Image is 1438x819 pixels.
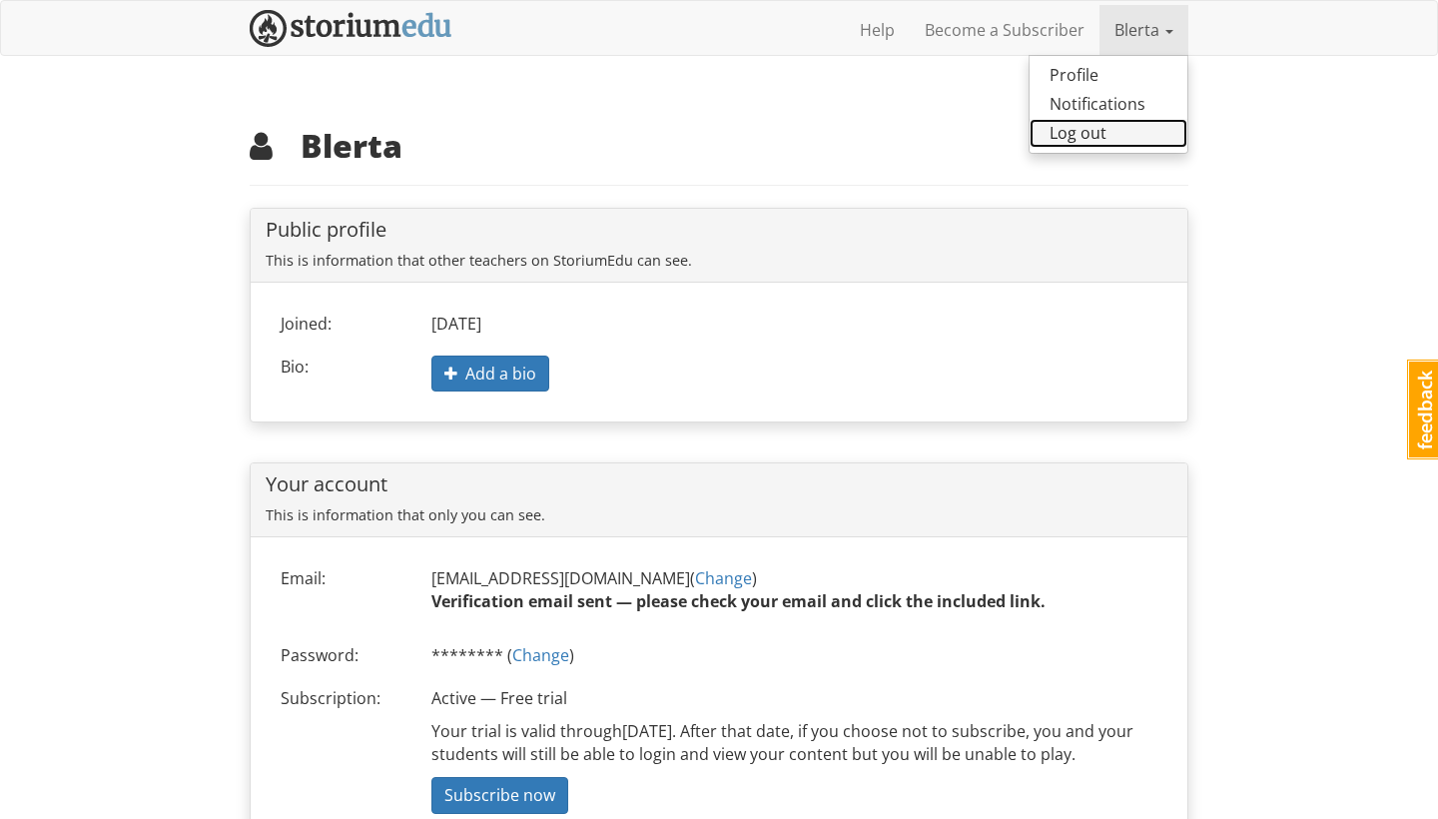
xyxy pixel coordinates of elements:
[1029,55,1188,154] ul: Blerta
[1030,119,1187,148] a: Log out
[910,5,1099,55] a: Become a Subscriber
[266,687,416,710] div: Subscription:
[266,644,416,667] div: Password:
[444,363,536,385] span: Add a bio
[266,505,1172,526] p: This is information that only you can see.
[416,567,1172,624] div: [EMAIL_ADDRESS][DOMAIN_NAME] ( )
[266,567,416,590] div: Email:
[431,687,1157,710] p: Active — Free trial
[416,313,1172,336] div: [DATE]
[431,356,549,393] button: Add a bio
[266,219,1172,241] h4: Public profile
[1030,90,1187,119] a: Notifications
[845,5,910,55] a: Help
[444,784,555,806] span: Subscribe now
[266,313,416,336] div: Joined:
[250,10,452,47] img: StoriumEDU
[1030,61,1187,90] a: Profile
[266,251,1172,272] p: This is information that other teachers on StoriumEdu can see.
[1099,5,1188,55] a: Blerta
[695,567,752,589] a: Change
[266,473,1172,495] h4: Your account
[250,128,1188,163] h2: Blerta
[266,356,416,379] div: Bio:
[431,720,1157,766] p: Your trial is valid through [DATE] . After that date, if you choose not to subscribe, you and you...
[512,644,569,666] a: Change
[431,590,1046,612] strong: Verification email sent — please check your email and click the included link.
[431,777,568,814] a: Subscribe now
